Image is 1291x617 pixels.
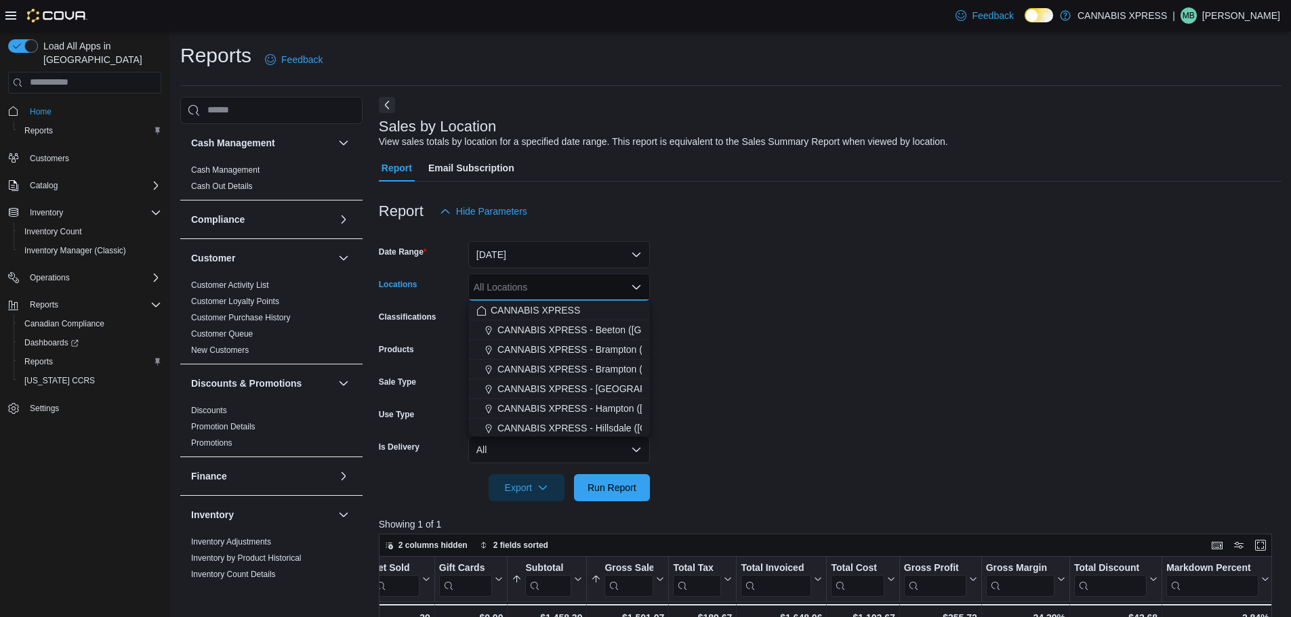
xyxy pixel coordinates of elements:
[468,360,650,379] button: CANNABIS XPRESS - Brampton (Veterans Drive)
[525,561,571,574] div: Subtotal
[439,561,493,596] div: Gift Card Sales
[371,561,430,596] button: Net Sold
[335,211,352,228] button: Compliance
[525,561,571,596] div: Subtotal
[604,561,653,574] div: Gross Sales
[3,102,167,121] button: Home
[1252,537,1269,553] button: Enter fullscreen
[1166,561,1258,596] div: Markdown Percent
[180,162,363,200] div: Cash Management
[19,335,161,351] span: Dashboards
[191,537,271,547] a: Inventory Adjustments
[950,2,1019,29] a: Feedback
[191,312,291,323] span: Customer Purchase History
[191,251,235,265] h3: Customer
[191,280,269,290] a: Customer Activity List
[191,377,333,390] button: Discounts & Promotions
[19,373,161,389] span: Washington CCRS
[24,337,79,348] span: Dashboards
[24,297,64,313] button: Reports
[335,250,352,266] button: Customer
[191,296,279,307] span: Customer Loyalty Points
[19,354,161,370] span: Reports
[371,561,419,596] div: Net Sold
[19,316,110,332] a: Canadian Compliance
[379,247,427,257] label: Date Range
[1078,7,1167,24] p: CANNABIS XPRESS
[468,419,650,438] button: CANNABIS XPRESS - Hillsdale ([GEOGRAPHIC_DATA])
[831,561,895,596] button: Total Cost
[19,316,161,332] span: Canadian Compliance
[497,323,733,337] span: CANNABIS XPRESS - Beeton ([GEOGRAPHIC_DATA])
[30,153,69,164] span: Customers
[831,561,884,596] div: Total Cost
[191,508,234,522] h3: Inventory
[831,561,884,574] div: Total Cost
[191,508,333,522] button: Inventory
[379,279,417,290] label: Locations
[489,474,565,501] button: Export
[191,280,269,291] span: Customer Activity List
[468,340,650,360] button: CANNABIS XPRESS - Brampton ([GEOGRAPHIC_DATA])
[191,213,333,226] button: Compliance
[191,377,302,390] h3: Discounts & Promotions
[191,297,279,306] a: Customer Loyalty Points
[379,312,436,322] label: Classifications
[14,371,167,390] button: [US_STATE] CCRS
[604,561,653,596] div: Gross Sales
[191,181,253,192] span: Cash Out Details
[591,561,664,596] button: Gross Sales
[439,561,493,574] div: Gift Cards
[986,561,1054,574] div: Gross Margin
[428,154,514,182] span: Email Subscription
[24,375,95,386] span: [US_STATE] CCRS
[24,226,82,237] span: Inventory Count
[491,303,580,317] span: CANNABIS XPRESS
[497,343,744,356] span: CANNABIS XPRESS - Brampton ([GEOGRAPHIC_DATA])
[30,180,58,191] span: Catalog
[191,136,275,150] h3: Cash Management
[1074,561,1157,596] button: Total Discount
[379,517,1282,531] p: Showing 1 of 1
[38,39,161,66] span: Load All Apps in [GEOGRAPHIC_DATA]
[8,96,161,454] nav: Complex example
[24,356,53,367] span: Reports
[24,400,64,417] a: Settings
[588,481,636,494] span: Run Report
[30,106,52,117] span: Home
[24,270,161,286] span: Operations
[191,469,227,483] h3: Finance
[335,468,352,484] button: Finance
[19,354,58,370] a: Reports
[986,561,1054,596] div: Gross Margin
[191,345,249,355] a: New Customers
[19,373,100,389] a: [US_STATE] CCRS
[191,569,276,580] span: Inventory Count Details
[191,406,227,415] a: Discounts
[24,150,75,167] a: Customers
[281,53,323,66] span: Feedback
[379,409,414,420] label: Use Type
[191,329,253,339] a: Customer Queue
[1074,561,1147,596] div: Total Discount
[398,540,468,551] span: 2 columns hidden
[904,561,966,596] div: Gross Profit
[191,585,304,596] span: Inventory On Hand by Package
[379,97,395,113] button: Next
[3,203,167,222] button: Inventory
[260,46,328,73] a: Feedback
[180,42,251,69] h1: Reports
[24,205,161,221] span: Inventory
[497,362,708,376] span: CANNABIS XPRESS - Brampton (Veterans Drive)
[741,561,811,596] div: Total Invoiced
[191,136,333,150] button: Cash Management
[741,561,822,596] button: Total Invoiced
[191,469,333,483] button: Finance
[24,150,161,167] span: Customers
[191,438,232,448] span: Promotions
[180,277,363,364] div: Customer
[191,165,260,175] a: Cash Management
[19,123,161,139] span: Reports
[191,422,255,431] a: Promotion Details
